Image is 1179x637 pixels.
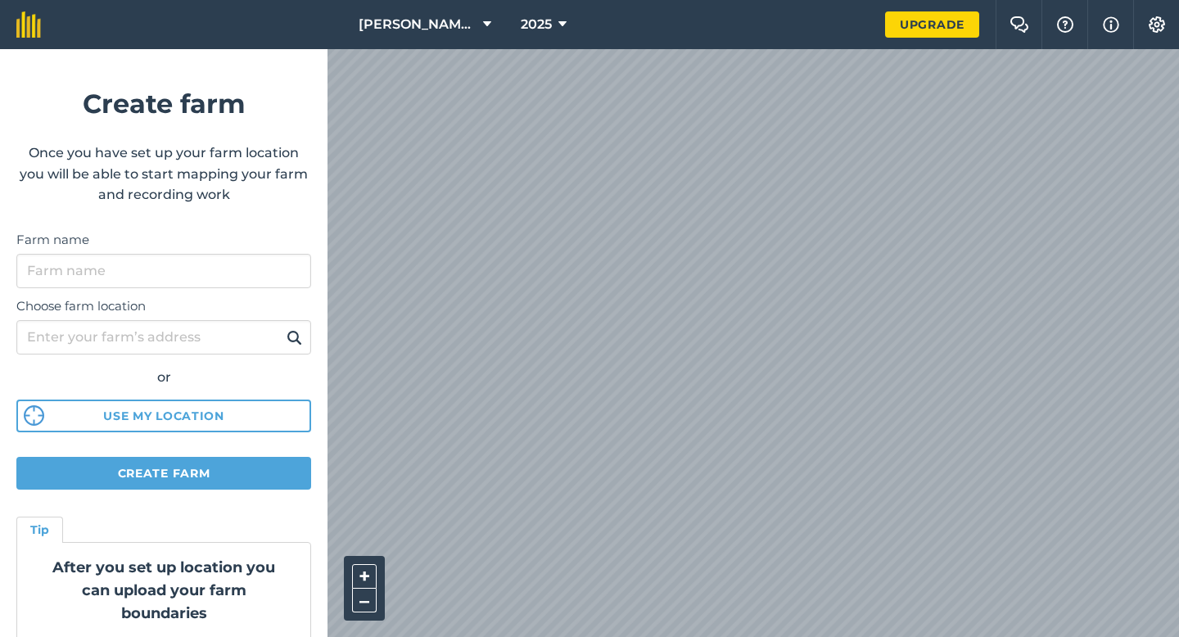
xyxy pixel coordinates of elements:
[16,320,311,355] input: Enter your farm’s address
[1147,16,1167,33] img: A cog icon
[24,405,44,426] img: svg%3e
[16,296,311,316] label: Choose farm location
[1055,16,1075,33] img: A question mark icon
[16,83,311,124] h1: Create farm
[521,15,552,34] span: 2025
[16,11,41,38] img: fieldmargin Logo
[1010,16,1029,33] img: Two speech bubbles overlapping with the left bubble in the forefront
[16,254,311,288] input: Farm name
[16,230,311,250] label: Farm name
[359,15,477,34] span: [PERSON_NAME] & Sons
[16,457,311,490] button: Create farm
[16,367,311,388] div: or
[885,11,979,38] a: Upgrade
[30,521,49,539] h4: Tip
[16,400,311,432] button: Use my location
[16,142,311,206] p: Once you have set up your farm location you will be able to start mapping your farm and recording...
[352,564,377,589] button: +
[287,328,302,347] img: svg+xml;base64,PHN2ZyB4bWxucz0iaHR0cDovL3d3dy53My5vcmcvMjAwMC9zdmciIHdpZHRoPSIxOSIgaGVpZ2h0PSIyNC...
[1103,15,1119,34] img: svg+xml;base64,PHN2ZyB4bWxucz0iaHR0cDovL3d3dy53My5vcmcvMjAwMC9zdmciIHdpZHRoPSIxNyIgaGVpZ2h0PSIxNy...
[352,589,377,612] button: –
[52,558,275,622] strong: After you set up location you can upload your farm boundaries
